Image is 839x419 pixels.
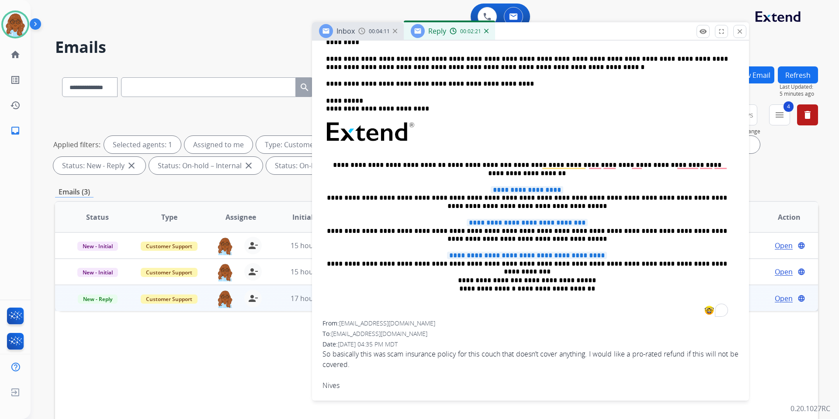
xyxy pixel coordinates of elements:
[141,242,198,251] span: Customer Support
[775,293,793,304] span: Open
[248,240,258,251] mat-icon: person_remove
[225,212,256,222] span: Assignee
[292,212,332,222] span: Initial Date
[161,212,177,222] span: Type
[775,267,793,277] span: Open
[736,28,744,35] mat-icon: close
[10,100,21,111] mat-icon: history
[336,26,355,36] span: Inbox
[338,340,398,348] span: [DATE] 04:35 PM MDT
[732,66,774,83] button: New Email
[10,75,21,85] mat-icon: list_alt
[184,136,253,153] div: Assigned to me
[718,28,725,35] mat-icon: fullscreen
[77,268,118,277] span: New - Initial
[291,241,334,250] span: 15 hours ago
[141,268,198,277] span: Customer Support
[53,157,146,174] div: Status: New - Reply
[797,268,805,276] mat-icon: language
[3,12,28,37] img: avatar
[797,294,805,302] mat-icon: language
[780,90,818,97] span: 5 minutes ago
[699,28,707,35] mat-icon: remove_red_eye
[77,242,118,251] span: New - Initial
[149,157,263,174] div: Status: On-hold – Internal
[797,242,805,249] mat-icon: language
[322,349,738,370] div: So basically this was scam insurance policy for this couch that doesn’t cover anything. I would l...
[248,267,258,277] mat-icon: person_remove
[86,212,109,222] span: Status
[322,340,738,349] div: Date:
[769,104,790,125] button: 4
[216,237,234,255] img: agent-avatar
[746,202,818,232] th: Action
[299,82,310,93] mat-icon: search
[291,294,334,303] span: 17 hours ago
[778,66,818,83] button: Refresh
[243,160,254,171] mat-icon: close
[10,125,21,136] mat-icon: inbox
[53,139,101,150] p: Applied filters:
[216,290,234,308] img: agent-avatar
[331,329,427,338] span: [EMAIL_ADDRESS][DOMAIN_NAME]
[339,319,435,327] span: [EMAIL_ADDRESS][DOMAIN_NAME]
[266,157,385,174] div: Status: On-hold - Customer
[322,380,738,391] div: Nives
[784,101,794,112] span: 4
[256,136,367,153] div: Type: Customer Support
[141,294,198,304] span: Customer Support
[790,403,830,414] p: 0.20.1027RC
[55,38,818,56] h2: Emails
[775,240,793,251] span: Open
[428,26,446,36] span: Reply
[248,293,258,304] mat-icon: person_remove
[774,110,785,120] mat-icon: menu
[369,28,390,35] span: 00:04:11
[780,83,818,90] span: Last Updated:
[104,136,181,153] div: Selected agents: 1
[216,263,234,281] img: agent-avatar
[291,267,334,277] span: 15 hours ago
[802,110,813,120] mat-icon: delete
[126,160,137,171] mat-icon: close
[55,187,94,197] p: Emails (3)
[322,26,738,321] div: To enrich screen reader interactions, please activate Accessibility in Grammarly extension settings
[322,319,738,328] div: From:
[78,294,118,304] span: New - Reply
[322,329,738,338] div: To:
[10,49,21,60] mat-icon: home
[460,28,481,35] span: 00:02:21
